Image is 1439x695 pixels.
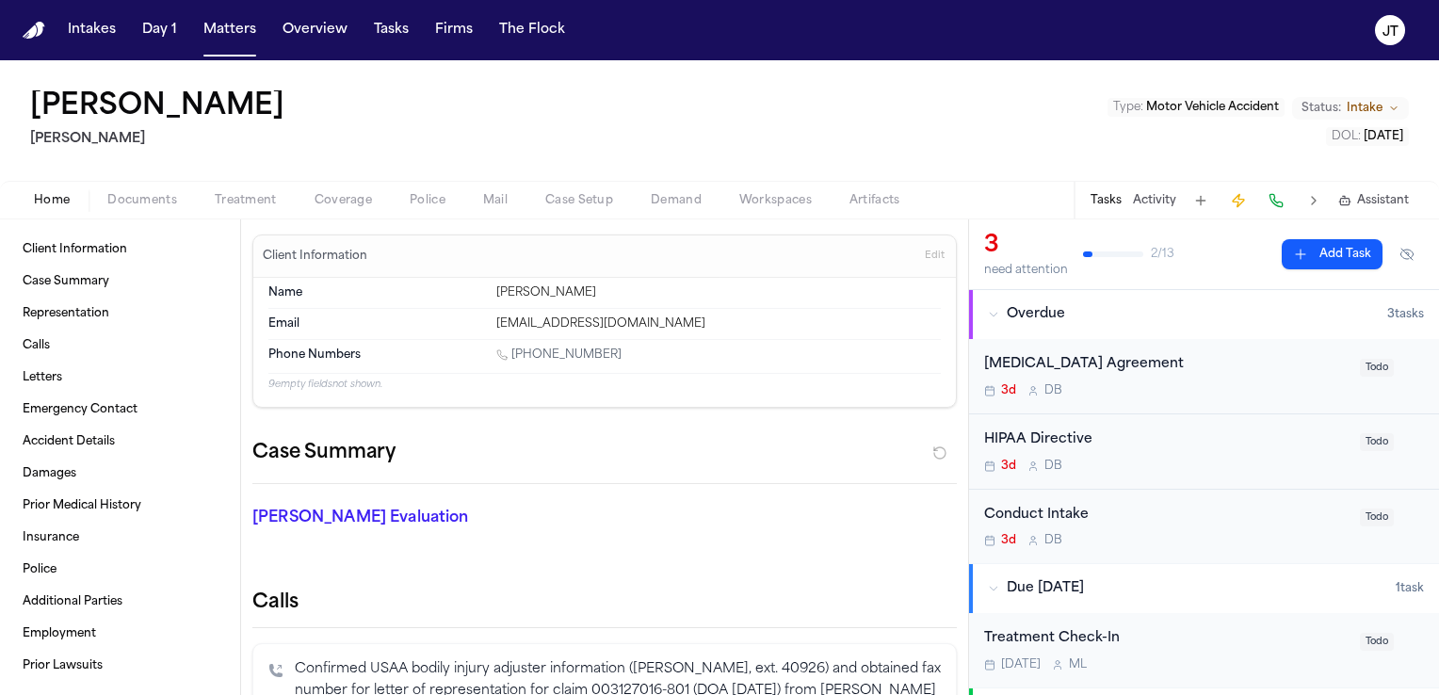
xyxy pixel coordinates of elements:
span: Coverage [315,193,372,208]
div: Open task: Treatment Check-In [969,613,1439,687]
div: HIPAA Directive [984,429,1349,451]
button: Add Task [1188,187,1214,214]
button: Due [DATE]1task [969,564,1439,613]
button: The Flock [492,13,573,47]
a: Employment [15,619,225,649]
a: Client Information [15,234,225,265]
div: [PERSON_NAME] [496,285,941,300]
a: Accident Details [15,427,225,457]
span: 3d [1001,383,1016,398]
span: 3 task s [1387,307,1424,322]
button: Add Task [1282,239,1382,269]
span: D B [1044,533,1062,548]
button: Activity [1133,193,1176,208]
span: Type : [1113,102,1143,113]
a: Home [23,22,45,40]
div: Conduct Intake [984,505,1349,526]
span: [DATE] [1001,657,1041,672]
span: Treatment [215,193,277,208]
span: Demand [651,193,702,208]
button: Make a Call [1263,187,1289,214]
h2: Calls [252,590,957,616]
a: Additional Parties [15,587,225,617]
button: Edit [919,241,950,271]
h3: Client Information [259,249,371,264]
span: Phone Numbers [268,347,361,363]
span: M L [1069,657,1087,672]
span: Home [34,193,70,208]
span: Assistant [1357,193,1409,208]
button: Create Immediate Task [1225,187,1252,214]
button: Matters [196,13,264,47]
a: Emergency Contact [15,395,225,425]
div: [MEDICAL_DATA] Agreement [984,354,1349,376]
span: Case Setup [545,193,613,208]
span: 3d [1001,459,1016,474]
dt: Email [268,316,485,331]
span: Todo [1360,433,1394,451]
a: Calls [15,331,225,361]
button: Edit Type: Motor Vehicle Accident [1108,98,1285,117]
div: Open task: Conduct Intake [969,490,1439,564]
span: Workspaces [739,193,812,208]
button: Edit matter name [30,90,284,124]
span: Documents [107,193,177,208]
div: need attention [984,263,1068,278]
div: Treatment Check-In [984,628,1349,650]
p: 9 empty fields not shown. [268,378,941,392]
div: Open task: HIPAA Directive [969,414,1439,490]
span: Overdue [1007,305,1065,324]
div: [EMAIL_ADDRESS][DOMAIN_NAME] [496,316,941,331]
div: Open task: Retainer Agreement [969,339,1439,414]
span: Due [DATE] [1007,579,1084,598]
span: Intake [1347,101,1382,116]
span: Todo [1360,633,1394,651]
span: Police [410,193,445,208]
span: Mail [483,193,508,208]
div: 3 [984,231,1068,261]
button: Overview [275,13,355,47]
span: DOL : [1332,131,1361,142]
span: Todo [1360,359,1394,377]
span: 2 / 13 [1151,247,1174,262]
span: 1 task [1396,581,1424,596]
button: Tasks [1091,193,1122,208]
button: Day 1 [135,13,185,47]
a: Police [15,555,225,585]
a: Damages [15,459,225,489]
h2: Case Summary [252,438,396,468]
span: D B [1044,459,1062,474]
dt: Name [268,285,485,300]
span: D B [1044,383,1062,398]
a: Letters [15,363,225,393]
span: 3d [1001,533,1016,548]
span: Status: [1302,101,1341,116]
button: Change status from Intake [1292,97,1409,120]
h1: [PERSON_NAME] [30,90,284,124]
button: Overdue3tasks [969,290,1439,339]
a: Representation [15,299,225,329]
span: Todo [1360,509,1394,526]
a: Prior Lawsuits [15,651,225,681]
button: Intakes [60,13,123,47]
button: Edit DOL: 2025-08-03 [1326,127,1409,146]
h2: [PERSON_NAME] [30,128,292,151]
button: Hide completed tasks (⌘⇧H) [1390,239,1424,269]
button: Tasks [366,13,416,47]
a: Call 1 (213) 479-8118 [496,347,622,363]
span: Edit [925,250,945,263]
p: [PERSON_NAME] Evaluation [252,507,472,529]
span: Artifacts [849,193,900,208]
button: Firms [428,13,480,47]
a: Case Summary [15,267,225,297]
span: [DATE] [1364,131,1403,142]
a: Prior Medical History [15,491,225,521]
img: Finch Logo [23,22,45,40]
